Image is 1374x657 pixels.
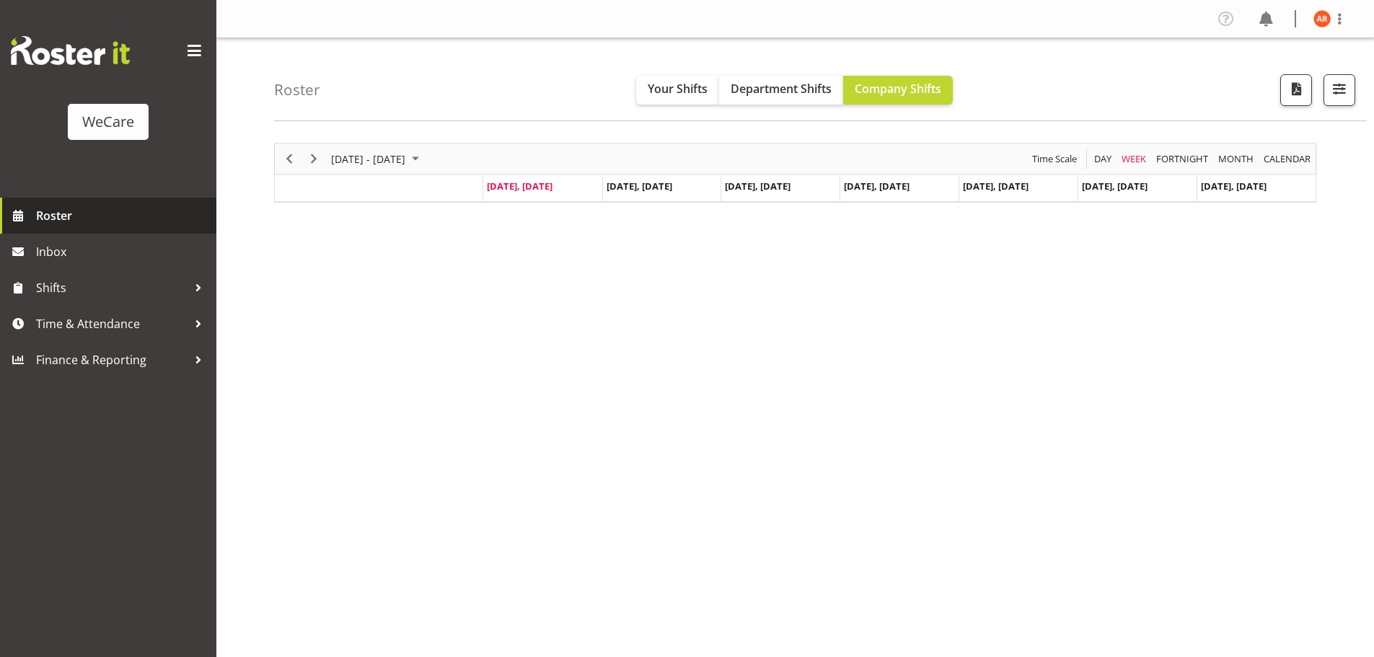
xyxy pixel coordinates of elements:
button: Previous [280,150,299,168]
span: [DATE], [DATE] [1082,180,1148,193]
span: Department Shifts [731,81,832,97]
span: Time Scale [1031,150,1078,168]
div: WeCare [82,111,134,133]
span: Week [1120,150,1148,168]
button: Timeline Month [1216,150,1256,168]
button: Fortnight [1154,150,1211,168]
button: Your Shifts [636,76,719,105]
div: Timeline Week of September 1, 2025 [274,143,1316,203]
span: Day [1093,150,1113,168]
span: [DATE], [DATE] [1201,180,1267,193]
img: Rosterit website logo [11,36,130,65]
h4: Roster [274,81,320,98]
button: Timeline Week [1119,150,1149,168]
span: [DATE], [DATE] [844,180,910,193]
span: Time & Attendance [36,313,188,335]
span: Your Shifts [648,81,708,97]
span: [DATE] - [DATE] [330,150,407,168]
span: Company Shifts [855,81,941,97]
span: Month [1217,150,1255,168]
span: [DATE], [DATE] [607,180,672,193]
span: [DATE], [DATE] [725,180,791,193]
span: Shifts [36,277,188,299]
span: Roster [36,205,209,226]
button: Company Shifts [843,76,953,105]
span: Inbox [36,241,209,263]
button: Next [304,150,324,168]
img: andrea-ramirez11591.jpg [1313,10,1331,27]
span: Finance & Reporting [36,349,188,371]
button: Filter Shifts [1324,74,1355,106]
span: [DATE], [DATE] [963,180,1029,193]
span: Fortnight [1155,150,1210,168]
div: Next [301,144,326,174]
div: Previous [277,144,301,174]
button: Download a PDF of the roster according to the set date range. [1280,74,1312,106]
button: Timeline Day [1092,150,1114,168]
button: Month [1261,150,1313,168]
button: Department Shifts [719,76,843,105]
button: September 01 - 07, 2025 [329,150,426,168]
button: Time Scale [1030,150,1080,168]
span: [DATE], [DATE] [487,180,552,193]
span: calendar [1262,150,1312,168]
